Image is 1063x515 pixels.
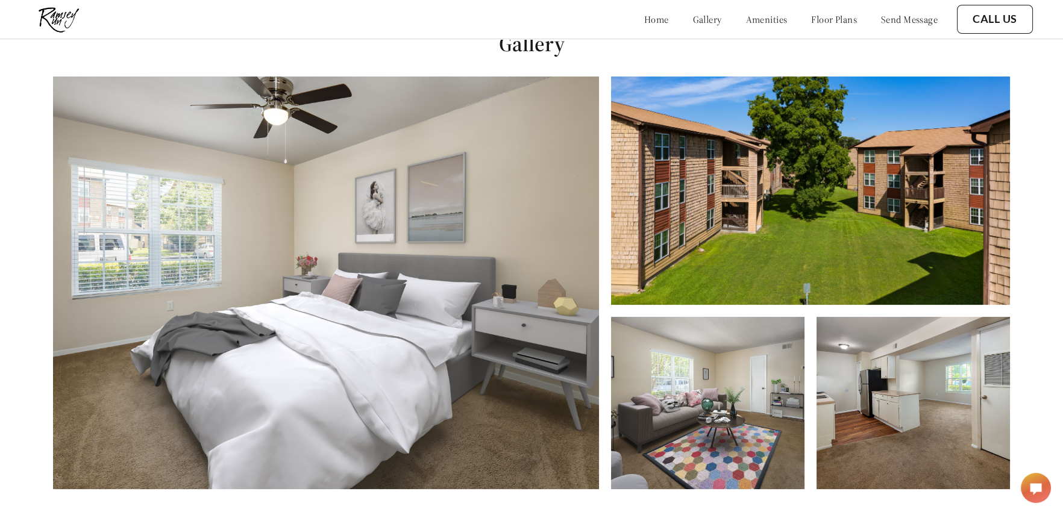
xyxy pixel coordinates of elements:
a: Call Us [973,13,1017,26]
img: Furnished Bedroom [53,76,599,489]
img: Greenery [611,76,1009,305]
a: amenities [746,13,788,25]
img: Large Living Room [611,317,804,489]
a: gallery [693,13,722,25]
a: send message [881,13,938,25]
button: Call Us [957,5,1033,34]
a: home [644,13,669,25]
a: floor plans [811,13,857,25]
img: ramsey_run_logo.jpg [30,3,87,36]
img: Open Floorplan [817,317,1010,489]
